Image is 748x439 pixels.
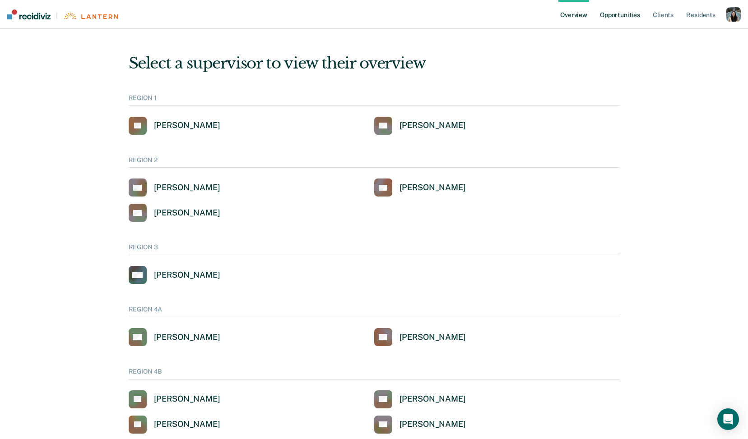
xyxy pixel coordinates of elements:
[129,306,620,317] div: REGION 4A
[154,270,220,280] div: [PERSON_NAME]
[154,183,220,193] div: [PERSON_NAME]
[129,266,220,284] a: [PERSON_NAME]
[129,54,620,73] div: Select a supervisor to view their overview
[129,94,620,106] div: REGION 1
[400,332,466,343] div: [PERSON_NAME]
[129,117,220,135] a: [PERSON_NAME]
[129,243,620,255] div: REGION 3
[51,12,63,19] span: |
[400,394,466,404] div: [PERSON_NAME]
[129,204,220,222] a: [PERSON_NAME]
[129,178,220,197] a: [PERSON_NAME]
[400,120,466,131] div: [PERSON_NAME]
[154,394,220,404] div: [PERSON_NAME]
[374,117,466,135] a: [PERSON_NAME]
[374,416,466,434] a: [PERSON_NAME]
[400,183,466,193] div: [PERSON_NAME]
[7,9,118,19] a: |
[154,120,220,131] div: [PERSON_NAME]
[129,156,620,168] div: REGION 2
[154,208,220,218] div: [PERSON_NAME]
[374,178,466,197] a: [PERSON_NAME]
[154,332,220,343] div: [PERSON_NAME]
[374,328,466,346] a: [PERSON_NAME]
[7,9,51,19] img: Recidiviz
[374,390,466,408] a: [PERSON_NAME]
[717,408,739,430] div: Open Intercom Messenger
[154,419,220,430] div: [PERSON_NAME]
[129,368,620,380] div: REGION 4B
[400,419,466,430] div: [PERSON_NAME]
[129,328,220,346] a: [PERSON_NAME]
[129,416,220,434] a: [PERSON_NAME]
[63,13,118,19] img: Lantern
[129,390,220,408] a: [PERSON_NAME]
